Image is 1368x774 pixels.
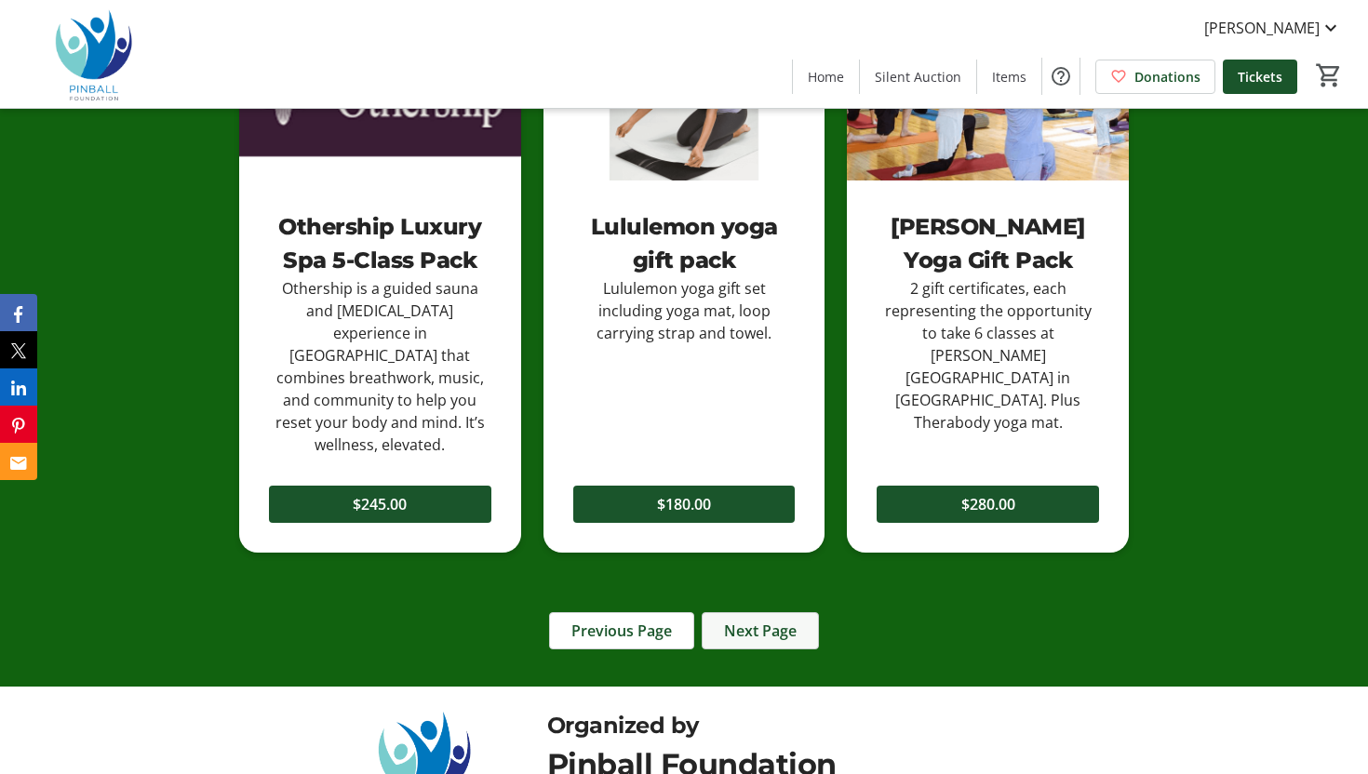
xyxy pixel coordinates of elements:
div: Othership is a guided sauna and [MEDICAL_DATA] experience in [GEOGRAPHIC_DATA] that combines brea... [269,277,491,456]
button: Previous Page [549,612,694,649]
button: Help [1042,58,1080,95]
span: $245.00 [353,493,407,515]
span: Home [808,67,844,87]
a: Silent Auction [860,60,976,94]
button: Next Page [702,612,819,649]
span: Tickets [1238,67,1282,87]
span: Donations [1134,67,1200,87]
div: Organized by [547,709,1044,742]
a: Home [793,60,859,94]
a: Donations [1095,60,1215,94]
button: $280.00 [877,486,1099,523]
img: Pinball Foundation 's Logo [11,7,177,100]
div: Lululemon yoga gift set including yoga mat, loop carrying strap and towel. [573,277,796,344]
div: Lululemon yoga gift pack [573,210,796,277]
button: $245.00 [269,486,491,523]
span: Previous Page [571,620,672,642]
a: Tickets [1223,60,1297,94]
div: [PERSON_NAME] Yoga Gift Pack [877,210,1099,277]
span: Items [992,67,1026,87]
div: Othership Luxury Spa 5-Class Pack [269,210,491,277]
span: $180.00 [657,493,711,515]
button: [PERSON_NAME] [1189,13,1357,43]
span: Next Page [724,620,797,642]
span: $280.00 [961,493,1015,515]
div: 2 gift certificates, each representing the opportunity to take 6 classes at [PERSON_NAME][GEOGRAP... [877,277,1099,434]
button: Cart [1312,59,1346,92]
span: [PERSON_NAME] [1204,17,1320,39]
button: $180.00 [573,486,796,523]
span: Silent Auction [875,67,961,87]
a: Items [977,60,1041,94]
